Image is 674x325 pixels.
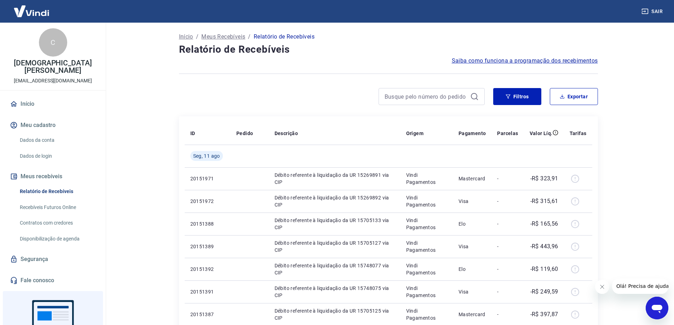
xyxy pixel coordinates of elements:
[406,130,424,137] p: Origem
[17,184,97,199] a: Relatório de Recebíveis
[8,0,54,22] img: Vindi
[595,280,609,294] iframe: Fechar mensagem
[493,88,541,105] button: Filtros
[190,130,195,137] p: ID
[459,288,486,295] p: Visa
[179,42,598,57] h4: Relatório de Recebíveis
[530,220,558,228] p: -R$ 165,56
[254,33,315,41] p: Relatório de Recebíveis
[8,251,97,267] a: Segurança
[459,311,486,318] p: Mastercard
[201,33,245,41] a: Meus Recebíveis
[497,243,518,250] p: -
[530,197,558,205] p: -R$ 315,61
[406,194,447,208] p: Vindi Pagamentos
[406,172,447,186] p: Vindi Pagamentos
[8,169,97,184] button: Meus recebíveis
[275,217,395,231] p: Débito referente à liquidação da UR 15705133 via CIP
[4,5,59,11] span: Olá! Precisa de ajuda?
[17,133,97,147] a: Dados da conta
[530,310,558,319] p: -R$ 397,87
[275,239,395,254] p: Débito referente à liquidação da UR 15705127 via CIP
[196,33,198,41] p: /
[406,239,447,254] p: Vindi Pagamentos
[190,198,225,205] p: 20151972
[8,96,97,112] a: Início
[497,266,518,273] p: -
[530,130,553,137] p: Valor Líq.
[190,266,225,273] p: 20151392
[236,130,253,137] p: Pedido
[550,88,598,105] button: Exportar
[530,288,558,296] p: -R$ 249,59
[275,262,395,276] p: Débito referente à liquidação da UR 15748077 via CIP
[570,130,587,137] p: Tarifas
[17,149,97,163] a: Dados de login
[6,59,100,74] p: [DEMOGRAPHIC_DATA][PERSON_NAME]
[406,217,447,231] p: Vindi Pagamentos
[190,220,225,227] p: 20151388
[275,194,395,208] p: Débito referente à liquidação da UR 15269892 via CIP
[646,297,668,319] iframe: Botão para abrir a janela de mensagens
[497,220,518,227] p: -
[640,5,666,18] button: Sair
[14,77,92,85] p: [EMAIL_ADDRESS][DOMAIN_NAME]
[17,216,97,230] a: Contratos com credores
[530,242,558,251] p: -R$ 443,96
[459,266,486,273] p: Elo
[459,198,486,205] p: Visa
[275,172,395,186] p: Débito referente à liquidação da UR 15269891 via CIP
[406,307,447,321] p: Vindi Pagamentos
[39,28,67,57] div: C
[406,285,447,299] p: Vindi Pagamentos
[497,288,518,295] p: -
[17,200,97,215] a: Recebíveis Futuros Online
[190,288,225,295] p: 20151391
[497,311,518,318] p: -
[248,33,250,41] p: /
[190,243,225,250] p: 20151389
[459,130,486,137] p: Pagamento
[275,285,395,299] p: Débito referente à liquidação da UR 15748075 via CIP
[190,311,225,318] p: 20151387
[530,265,558,273] p: -R$ 119,60
[497,175,518,182] p: -
[190,175,225,182] p: 20151971
[459,220,486,227] p: Elo
[530,174,558,183] p: -R$ 323,91
[459,243,486,250] p: Visa
[385,91,467,102] input: Busque pelo número do pedido
[612,278,668,294] iframe: Mensagem da empresa
[452,57,598,65] a: Saiba como funciona a programação dos recebimentos
[8,117,97,133] button: Meu cadastro
[497,130,518,137] p: Parcelas
[193,152,220,159] span: Seg, 11 ago
[179,33,193,41] a: Início
[17,232,97,246] a: Disponibilização de agenda
[459,175,486,182] p: Mastercard
[497,198,518,205] p: -
[275,307,395,321] p: Débito referente à liquidação da UR 15705125 via CIP
[275,130,298,137] p: Descrição
[406,262,447,276] p: Vindi Pagamentos
[8,273,97,288] a: Fale conosco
